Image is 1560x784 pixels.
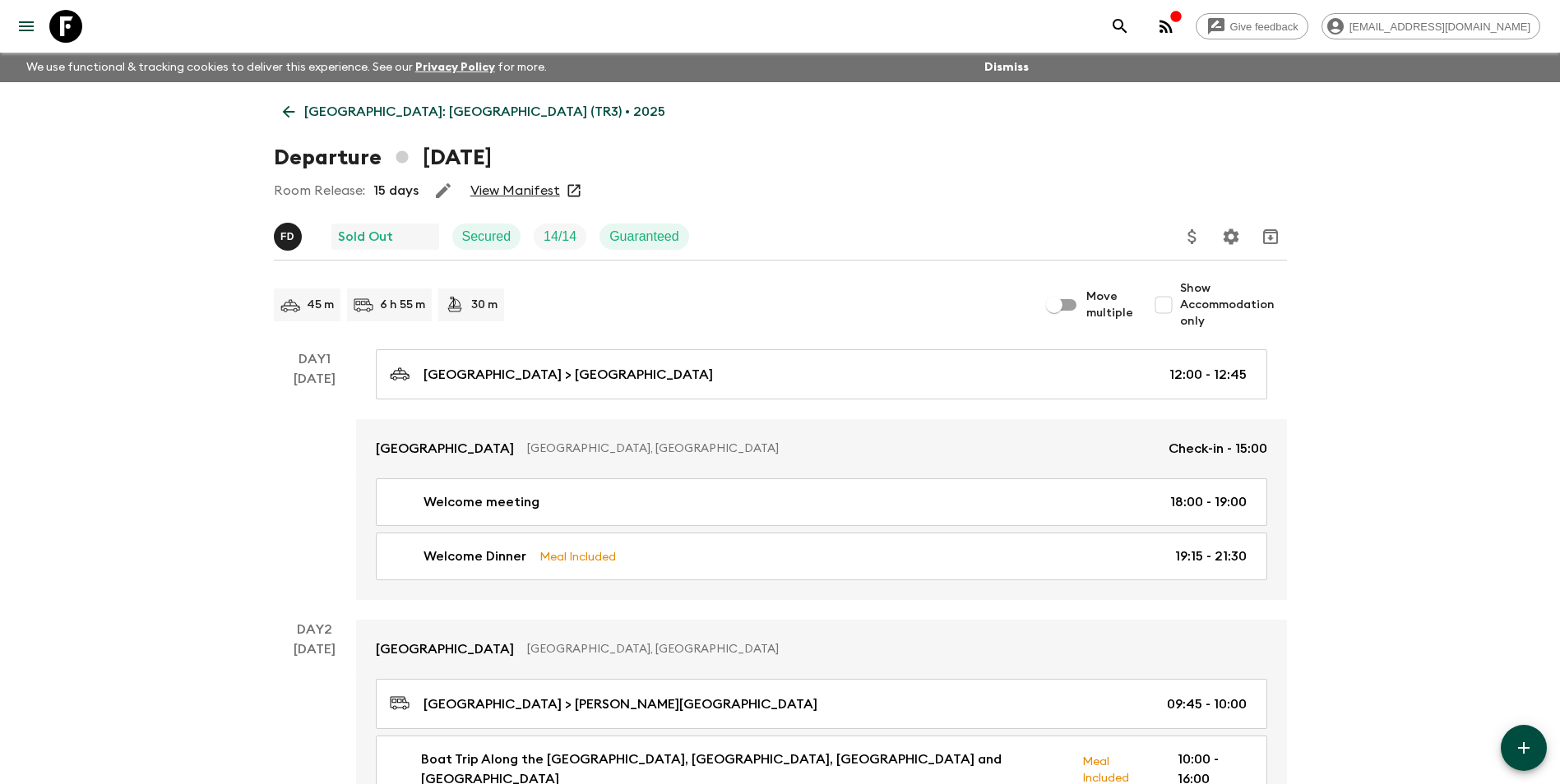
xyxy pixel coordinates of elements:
[376,439,514,459] p: [GEOGRAPHIC_DATA]
[294,369,336,600] div: [DATE]
[356,419,1287,478] a: [GEOGRAPHIC_DATA][GEOGRAPHIC_DATA], [GEOGRAPHIC_DATA]Check-in - 15:00
[376,349,1267,399] a: [GEOGRAPHIC_DATA] > [GEOGRAPHIC_DATA]12:00 - 12:45
[1176,220,1209,253] button: Update Price, Early Bird Discount and Costs
[1175,546,1247,566] p: 19:15 - 21:30
[376,478,1267,526] a: Welcome meeting18:00 - 19:00
[424,492,539,512] p: Welcome meeting
[415,62,495,73] a: Privacy Policy
[356,620,1287,679] a: [GEOGRAPHIC_DATA][GEOGRAPHIC_DATA], [GEOGRAPHIC_DATA]
[376,533,1267,580] a: Welcome DinnerMeal Included19:15 - 21:30
[544,227,576,247] p: 14 / 14
[274,620,356,639] p: Day 2
[1086,288,1134,321] span: Move multiple
[274,223,305,251] button: FD
[1169,365,1247,385] p: 12:00 - 12:45
[274,141,492,174] h1: Departure [DATE]
[980,56,1033,79] button: Dismiss
[20,53,553,82] p: We use functional & tracking cookies to deliver this experience. See our for more.
[274,228,305,241] span: Fatih Develi
[307,297,334,313] p: 45 m
[376,639,514,659] p: [GEOGRAPHIC_DATA]
[373,181,419,201] p: 15 days
[539,547,616,565] p: Meal Included
[471,297,498,313] p: 30 m
[527,440,1155,457] p: [GEOGRAPHIC_DATA], [GEOGRAPHIC_DATA]
[1167,694,1247,714] p: 09:45 - 10:00
[274,95,674,128] a: [GEOGRAPHIC_DATA]: [GEOGRAPHIC_DATA] (TR3) • 2025
[424,694,817,714] p: [GEOGRAPHIC_DATA] > [PERSON_NAME][GEOGRAPHIC_DATA]
[376,679,1267,729] a: [GEOGRAPHIC_DATA] > [PERSON_NAME][GEOGRAPHIC_DATA]09:45 - 10:00
[452,224,521,250] div: Secured
[1322,13,1540,39] div: [EMAIL_ADDRESS][DOMAIN_NAME]
[1221,21,1308,33] span: Give feedback
[424,546,526,566] p: Welcome Dinner
[534,224,586,250] div: Trip Fill
[1104,10,1136,43] button: search adventures
[10,10,43,43] button: menu
[609,227,679,247] p: Guaranteed
[1196,13,1308,39] a: Give feedback
[380,297,425,313] p: 6 h 55 m
[424,365,713,385] p: [GEOGRAPHIC_DATA] > [GEOGRAPHIC_DATA]
[527,641,1254,657] p: [GEOGRAPHIC_DATA], [GEOGRAPHIC_DATA]
[470,182,560,199] a: View Manifest
[1340,21,1539,33] span: [EMAIL_ADDRESS][DOMAIN_NAME]
[304,102,665,122] p: [GEOGRAPHIC_DATA]: [GEOGRAPHIC_DATA] (TR3) • 2025
[1254,220,1287,253] button: Archive (Completed, Cancelled or Unsynced Departures only)
[1170,492,1247,512] p: 18:00 - 19:00
[338,227,393,247] p: Sold Out
[280,230,294,243] p: F D
[1180,280,1287,330] span: Show Accommodation only
[462,227,512,247] p: Secured
[1169,439,1267,459] p: Check-in - 15:00
[274,349,356,369] p: Day 1
[1215,220,1248,253] button: Settings
[274,181,365,201] p: Room Release:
